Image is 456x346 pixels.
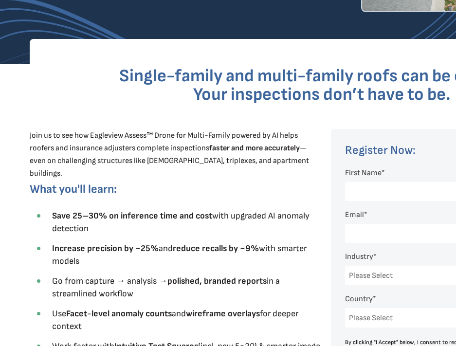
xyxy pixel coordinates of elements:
span: Country [345,294,373,304]
span: Join us to see how Eagleview Assess™ Drone for Multi-Family powered by AI helps roofers and insur... [30,131,309,178]
strong: reduce recalls by ~9% [173,243,259,254]
span: Industry [345,252,373,261]
strong: wireframe overlays [186,309,260,319]
strong: faster and more accurately [209,144,300,153]
strong: Save 25–30% on inference time and cost [52,211,212,221]
span: Your inspections don’t have to be. [193,84,451,105]
span: Use and for deeper context [52,309,298,331]
strong: polished, branded reports [167,276,267,286]
span: Email [345,210,364,219]
span: and with smarter models [52,243,307,266]
span: What you'll learn: [30,182,117,196]
strong: Increase precision by ~25% [52,243,159,254]
span: Register Now: [345,143,416,157]
span: First Name [345,168,382,178]
strong: Facet-level anomaly counts [66,309,172,319]
span: with upgraded AI anomaly detection [52,211,310,234]
span: Go from capture → analysis → in a streamlined workflow [52,276,280,299]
